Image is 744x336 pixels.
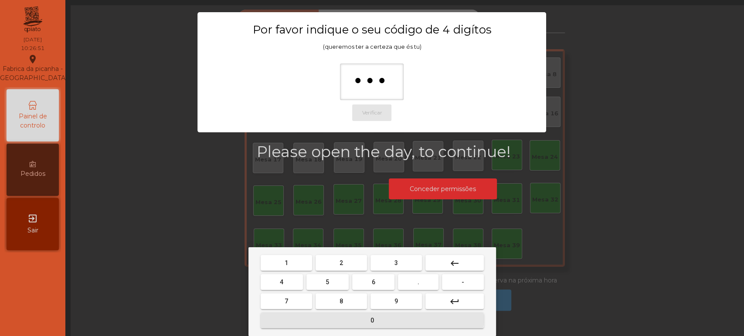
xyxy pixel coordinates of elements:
button: 9 [370,293,422,309]
span: 0 [370,317,374,324]
span: 3 [394,259,398,266]
span: 9 [394,298,398,305]
span: 1 [285,259,288,266]
button: 7 [261,293,312,309]
span: . [418,279,419,286]
button: 5 [306,274,349,290]
button: 4 [261,274,303,290]
h3: Por favor indique o seu código de 4 digítos [214,23,529,37]
button: 3 [370,255,422,271]
button: 8 [316,293,367,309]
span: (queremos ter a certeza que és tu) [323,44,421,50]
span: 6 [372,279,375,286]
button: 6 [352,274,394,290]
button: 2 [316,255,367,271]
button: . [398,274,438,290]
span: - [462,279,464,286]
button: - [442,274,483,290]
span: 4 [280,279,283,286]
mat-icon: keyboard_backspace [449,258,460,269]
mat-icon: keyboard_return [449,296,460,307]
span: 8 [340,298,343,305]
button: 0 [261,312,484,328]
span: 7 [285,298,288,305]
button: 1 [261,255,312,271]
span: 2 [340,259,343,266]
span: 5 [326,279,329,286]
